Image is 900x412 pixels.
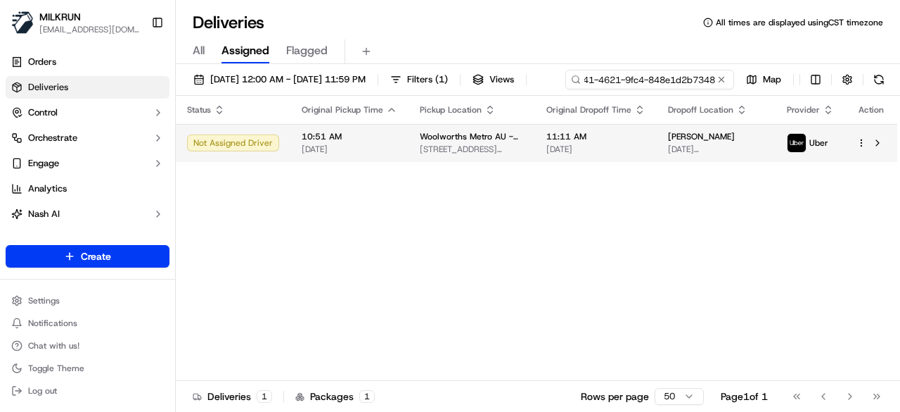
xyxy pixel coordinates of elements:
a: Analytics [6,177,169,200]
button: Control [6,101,169,124]
div: 1 [257,390,272,403]
span: Product Catalog [28,233,96,246]
button: Orchestrate [6,127,169,149]
span: Orchestrate [28,132,77,144]
button: [DATE] 12:00 AM - [DATE] 11:59 PM [187,70,372,89]
button: Map [740,70,787,89]
span: Nash AI [28,208,60,220]
button: [EMAIL_ADDRESS][DOMAIN_NAME] [39,24,140,35]
span: Orders [28,56,56,68]
div: Deliveries [193,389,272,404]
span: [PERSON_NAME] [668,131,735,142]
span: Flagged [286,42,328,59]
span: Deliveries [28,81,68,94]
span: Filters [407,73,448,86]
span: [DATE] [546,144,645,155]
span: Create [81,249,111,263]
span: Engage [28,157,59,170]
span: [DATE] [302,144,397,155]
img: MILKRUN [11,11,34,34]
div: Page 1 of 1 [721,389,768,404]
h1: Deliveries [193,11,264,34]
span: Uber [809,137,828,149]
span: Control [28,106,58,119]
button: Views [466,70,520,89]
span: Original Pickup Time [302,104,383,116]
button: Nash AI [6,203,169,225]
span: Pickup Location [420,104,482,116]
span: Analytics [28,182,67,195]
span: Chat with us! [28,340,79,351]
button: Settings [6,291,169,311]
button: Create [6,245,169,268]
button: Log out [6,381,169,401]
button: Filters(1) [384,70,454,89]
span: Status [187,104,211,116]
button: Refresh [869,70,889,89]
span: Original Dropoff Time [546,104,631,116]
img: uber-new-logo.jpeg [787,134,806,152]
span: Map [763,73,781,86]
span: All [193,42,205,59]
span: Dropoff Location [668,104,733,116]
span: [DATE][STREET_ADDRESS][DATE] [668,144,764,155]
span: Assigned [221,42,269,59]
a: Deliveries [6,76,169,99]
button: Notifications [6,313,169,333]
div: Packages [295,389,375,404]
p: Rows per page [581,389,649,404]
button: MILKRUN [39,10,81,24]
span: Woolworths Metro AU - Maroubra CNV [420,131,524,142]
button: Toggle Theme [6,358,169,378]
button: Chat with us! [6,336,169,356]
span: Views [489,73,514,86]
button: Engage [6,152,169,175]
a: Product Catalog [6,228,169,251]
span: [DATE] 12:00 AM - [DATE] 11:59 PM [210,73,366,86]
a: Orders [6,51,169,73]
span: [STREET_ADDRESS][PERSON_NAME] [420,144,524,155]
span: Log out [28,385,57,397]
div: Action [856,104,886,116]
span: Provider [787,104,820,116]
span: 11:11 AM [546,131,645,142]
button: MILKRUNMILKRUN[EMAIL_ADDRESS][DOMAIN_NAME] [6,6,146,39]
span: Toggle Theme [28,363,84,374]
span: All times are displayed using CST timezone [716,17,883,28]
span: ( 1 ) [435,73,448,86]
div: 1 [359,390,375,403]
span: Settings [28,295,60,306]
span: Notifications [28,318,77,329]
input: Type to search [565,70,734,89]
span: 10:51 AM [302,131,397,142]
